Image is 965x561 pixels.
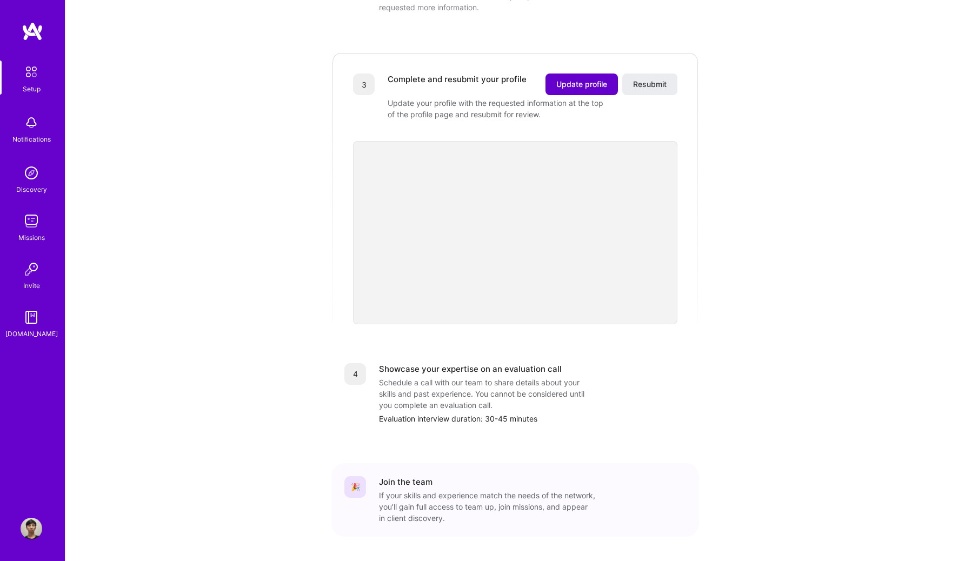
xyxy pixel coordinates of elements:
[353,74,375,95] div: 3
[18,232,45,243] div: Missions
[16,184,47,195] div: Discovery
[379,413,686,424] div: Evaluation interview duration: 30-45 minutes
[5,328,58,339] div: [DOMAIN_NAME]
[379,490,595,524] div: If your skills and experience match the needs of the network, you’ll gain full access to team up,...
[21,162,42,184] img: discovery
[633,79,667,90] span: Resubmit
[353,141,677,324] iframe: video
[21,258,42,280] img: Invite
[18,518,45,539] a: User Avatar
[388,74,527,95] div: Complete and resubmit your profile
[12,133,51,145] div: Notifications
[21,112,42,133] img: bell
[388,97,604,120] div: Update your profile with the requested information at the top of the profile page and resubmit fo...
[20,61,43,83] img: setup
[344,363,366,385] div: 4
[22,22,43,41] img: logo
[23,280,40,291] div: Invite
[23,83,41,95] div: Setup
[344,476,366,498] div: 🎉
[622,74,677,95] button: Resubmit
[21,306,42,328] img: guide book
[21,518,42,539] img: User Avatar
[379,363,562,375] div: Showcase your expertise on an evaluation call
[379,377,595,411] div: Schedule a call with our team to share details about your skills and past experience. You cannot ...
[545,74,618,95] button: Update profile
[21,210,42,232] img: teamwork
[379,476,432,487] div: Join the team
[556,79,607,90] span: Update profile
